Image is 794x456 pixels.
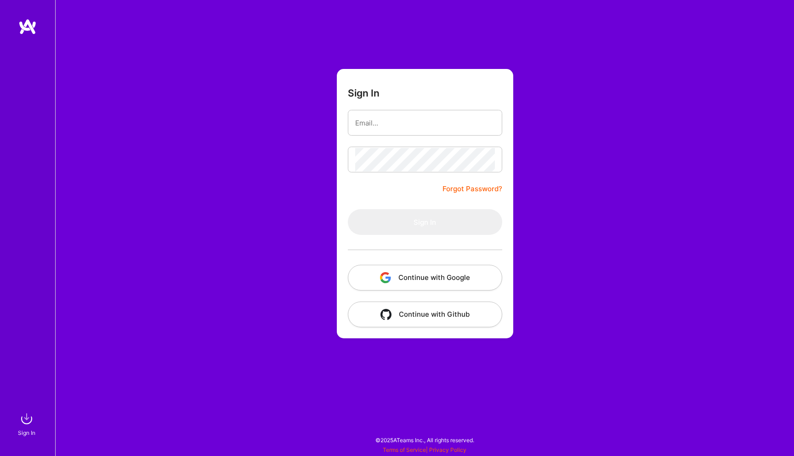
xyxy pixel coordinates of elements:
[348,302,502,327] button: Continue with Github
[348,209,502,235] button: Sign In
[19,410,36,438] a: sign inSign In
[348,265,502,291] button: Continue with Google
[55,428,794,451] div: © 2025 ATeams Inc., All rights reserved.
[18,428,35,438] div: Sign In
[355,111,495,135] input: Email...
[383,446,466,453] span: |
[380,309,391,320] img: icon
[18,18,37,35] img: logo
[442,183,502,194] a: Forgot Password?
[17,410,36,428] img: sign in
[380,272,391,283] img: icon
[383,446,426,453] a: Terms of Service
[429,446,466,453] a: Privacy Policy
[348,87,380,99] h3: Sign In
